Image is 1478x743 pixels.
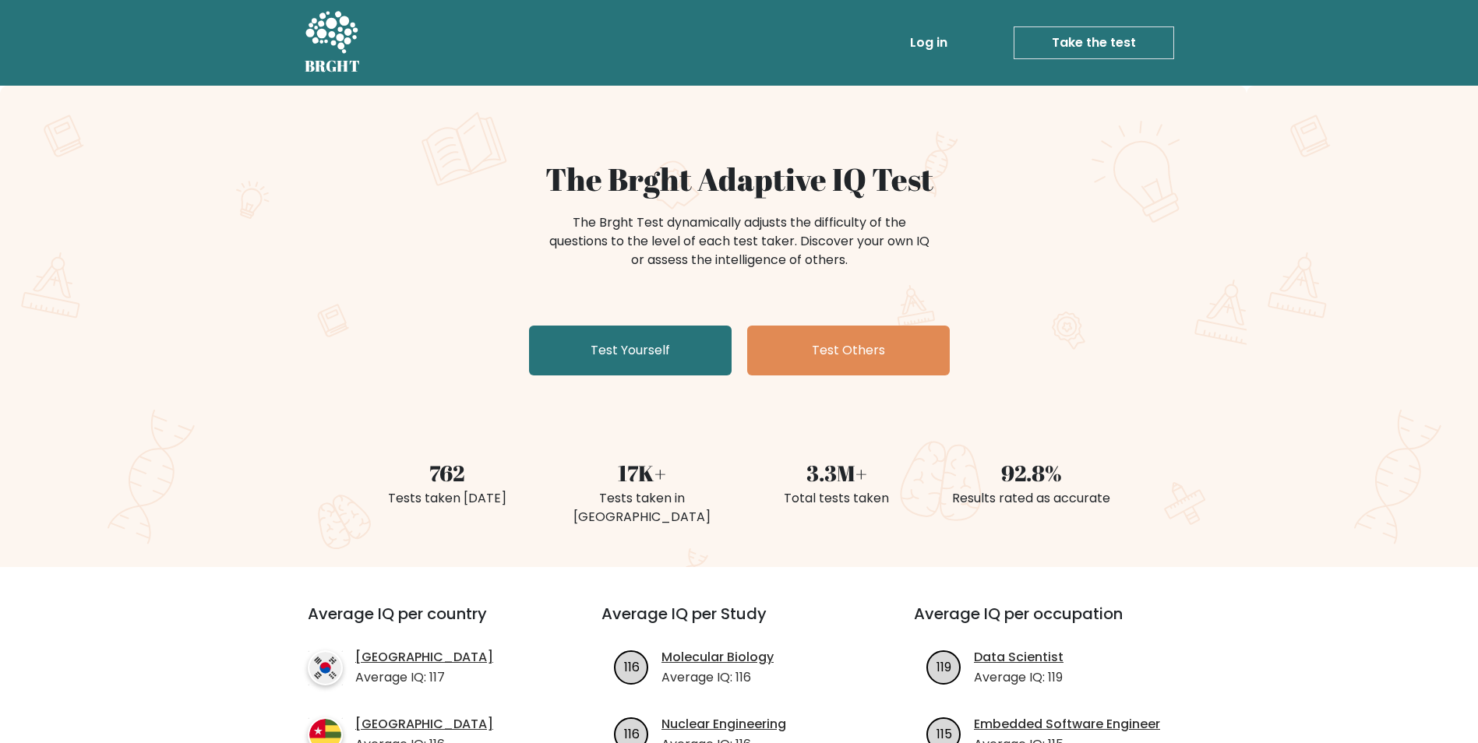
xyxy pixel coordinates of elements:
[914,604,1189,642] h3: Average IQ per occupation
[1014,26,1174,59] a: Take the test
[661,715,786,734] a: Nuclear Engineering
[308,650,343,685] img: country
[749,489,925,508] div: Total tests taken
[554,456,730,489] div: 17K+
[661,648,774,667] a: Molecular Biology
[601,604,877,642] h3: Average IQ per Study
[355,648,493,667] a: [GEOGRAPHIC_DATA]
[661,668,774,687] p: Average IQ: 116
[529,326,732,375] a: Test Yourself
[974,648,1064,667] a: Data Scientist
[974,715,1160,734] a: Embedded Software Engineer
[944,489,1120,508] div: Results rated as accurate
[359,489,535,508] div: Tests taken [DATE]
[359,456,535,489] div: 762
[624,724,640,742] text: 116
[937,657,951,675] text: 119
[749,456,925,489] div: 3.3M+
[308,604,545,642] h3: Average IQ per country
[554,489,730,526] div: Tests taken in [GEOGRAPHIC_DATA]
[545,213,934,269] div: The Brght Test dynamically adjusts the difficulty of the questions to the level of each test take...
[747,326,950,375] a: Test Others
[355,668,493,687] p: Average IQ: 117
[937,724,952,742] text: 115
[355,715,493,734] a: [GEOGRAPHIC_DATA]
[624,657,640,675] text: 116
[305,6,361,79] a: BRGHT
[305,57,361,76] h5: BRGHT
[974,668,1064,687] p: Average IQ: 119
[359,160,1120,198] h1: The Brght Adaptive IQ Test
[904,27,954,58] a: Log in
[944,456,1120,489] div: 92.8%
